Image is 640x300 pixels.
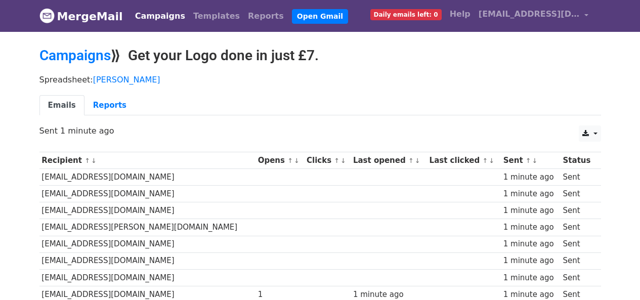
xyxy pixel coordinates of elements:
p: Sent 1 minute ago [39,125,601,136]
span: Daily emails left: 0 [370,9,442,20]
a: ↑ [408,157,414,164]
a: Campaigns [39,47,111,64]
a: ↑ [334,157,339,164]
a: ↑ [287,157,293,164]
td: Sent [561,169,595,186]
a: Campaigns [131,6,189,26]
a: Emails [39,95,84,116]
td: [EMAIL_ADDRESS][PERSON_NAME][DOMAIN_NAME] [39,219,255,236]
img: MergeMail logo [39,8,55,23]
td: [EMAIL_ADDRESS][DOMAIN_NAME] [39,202,255,219]
div: 1 minute ago [503,205,558,217]
a: Open Gmail [292,9,348,24]
a: ↑ [84,157,90,164]
a: [EMAIL_ADDRESS][DOMAIN_NAME] [475,4,593,28]
th: Last opened [351,152,427,169]
a: Reports [84,95,135,116]
a: Daily emails left: 0 [366,4,446,24]
a: MergeMail [39,6,123,27]
h2: ⟫ Get your Logo done in just £7. [39,47,601,64]
a: Templates [189,6,244,26]
a: ↓ [294,157,300,164]
td: [EMAIL_ADDRESS][DOMAIN_NAME] [39,252,255,269]
td: [EMAIL_ADDRESS][DOMAIN_NAME] [39,169,255,186]
div: 1 minute ago [503,188,558,200]
td: Sent [561,202,595,219]
td: Sent [561,236,595,252]
a: Help [446,4,475,24]
th: Sent [501,152,561,169]
div: 1 minute ago [503,255,558,267]
th: Last clicked [427,152,501,169]
a: ↓ [340,157,346,164]
a: [PERSON_NAME] [93,75,160,84]
td: [EMAIL_ADDRESS][DOMAIN_NAME] [39,236,255,252]
th: Recipient [39,152,255,169]
td: [EMAIL_ADDRESS][DOMAIN_NAME] [39,186,255,202]
a: ↑ [482,157,488,164]
td: Sent [561,186,595,202]
td: [EMAIL_ADDRESS][DOMAIN_NAME] [39,269,255,286]
p: Spreadsheet: [39,74,601,85]
a: ↑ [526,157,531,164]
a: ↓ [91,157,97,164]
div: 1 minute ago [503,172,558,183]
a: ↓ [415,157,420,164]
td: Sent [561,269,595,286]
th: Status [561,152,595,169]
th: Clicks [304,152,351,169]
span: [EMAIL_ADDRESS][DOMAIN_NAME] [479,8,580,20]
td: Sent [561,252,595,269]
a: Reports [244,6,288,26]
td: Sent [561,219,595,236]
div: 1 minute ago [503,238,558,250]
a: ↓ [489,157,494,164]
th: Opens [255,152,304,169]
div: 1 minute ago [503,272,558,284]
a: ↓ [532,157,538,164]
div: 1 minute ago [503,222,558,233]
